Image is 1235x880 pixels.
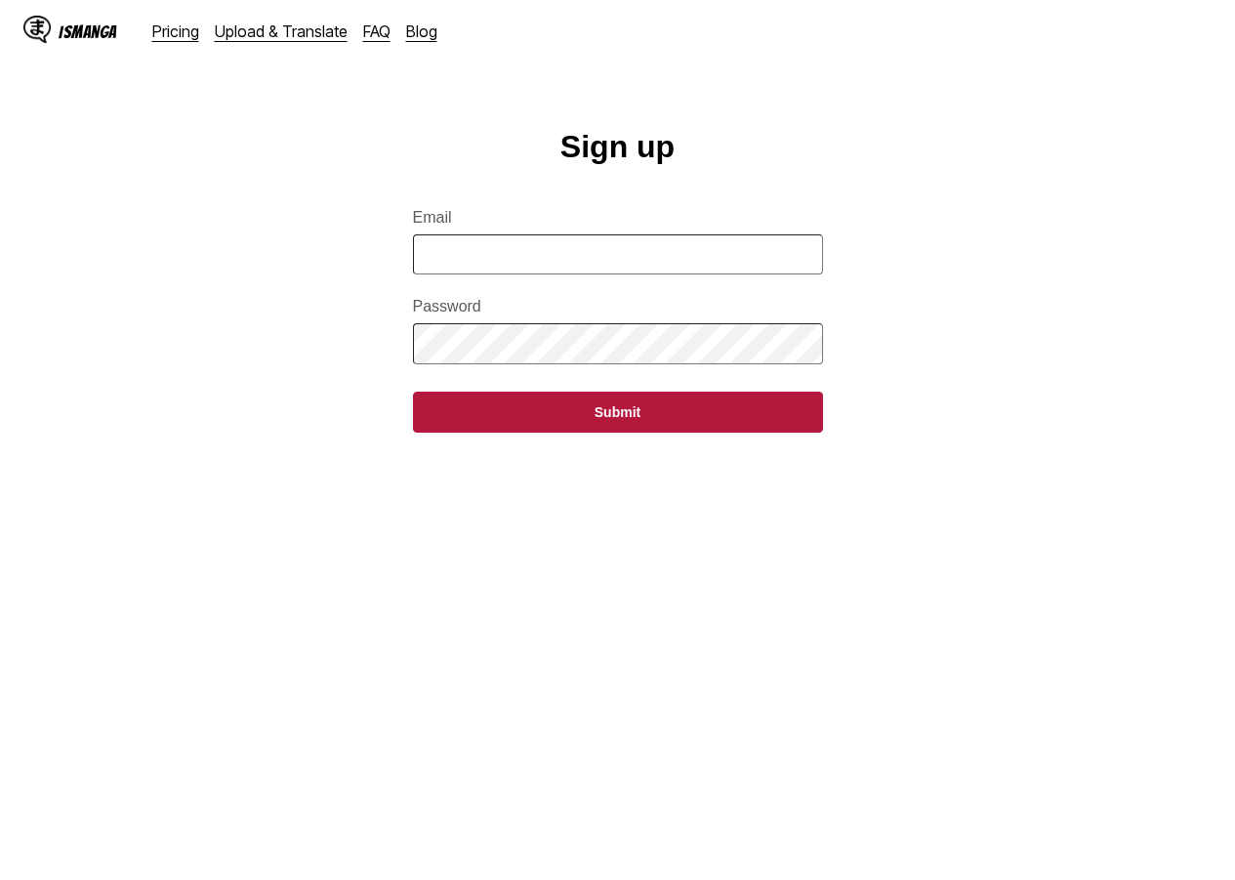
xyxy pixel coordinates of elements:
a: Upload & Translate [215,21,348,41]
a: Blog [406,21,437,41]
label: Email [413,209,823,227]
a: IsManga LogoIsManga [23,16,152,47]
button: Submit [413,392,823,433]
label: Password [413,298,823,315]
a: FAQ [363,21,391,41]
div: IsManga [59,22,117,41]
h1: Sign up [560,129,675,165]
a: Pricing [152,21,199,41]
img: IsManga Logo [23,16,51,43]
